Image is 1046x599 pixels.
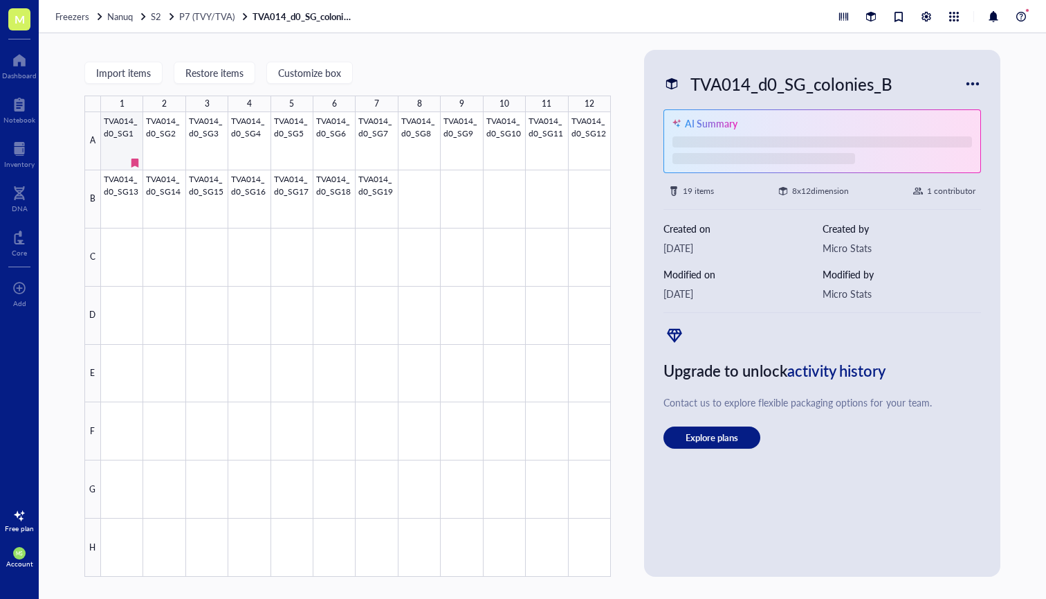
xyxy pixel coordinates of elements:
[499,96,509,112] div: 10
[663,240,823,256] div: [DATE]
[663,427,760,449] button: Explore plans
[16,551,22,556] span: MS
[683,184,714,198] div: 19 items
[266,62,353,84] button: Customize box
[96,67,151,78] span: Import items
[84,112,101,170] div: A
[84,170,101,229] div: B
[585,96,594,112] div: 12
[84,519,101,577] div: H
[823,286,982,301] div: Micro Stats
[55,10,104,23] a: Freezers
[12,249,27,257] div: Core
[663,427,981,449] a: Explore plans
[927,184,975,198] div: 1 contributor
[823,240,982,256] div: Micro Stats
[3,116,35,124] div: Notebook
[151,10,161,23] span: S2
[663,221,823,236] div: Created on
[2,71,37,80] div: Dashboard
[663,395,981,410] div: Contact us to explore flexible packaging options for your team.
[174,62,255,84] button: Restore items
[332,96,337,112] div: 6
[107,10,148,23] a: Nanuq
[663,267,823,282] div: Modified on
[179,10,235,23] span: P7 (TVY/TVA)
[55,10,89,23] span: Freezers
[84,461,101,519] div: G
[542,96,551,112] div: 11
[4,138,35,168] a: Inventory
[3,93,35,124] a: Notebook
[684,69,899,98] div: TVA014_d0_SG_colonies_B
[253,10,356,23] a: TVA014_d0_SG_colonies_B
[459,96,464,112] div: 9
[787,359,886,382] span: activity history
[12,182,28,213] a: DNA
[15,10,25,28] span: M
[185,67,244,78] span: Restore items
[84,287,101,345] div: D
[278,67,341,78] span: Customize box
[205,96,210,112] div: 3
[663,286,823,301] div: [DATE]
[5,524,34,533] div: Free plan
[151,10,250,23] a: S2P7 (TVY/TVA)
[686,431,738,444] span: Explore plans
[417,96,422,112] div: 8
[84,402,101,461] div: F
[12,226,27,257] a: Core
[247,96,252,112] div: 4
[6,560,33,568] div: Account
[12,204,28,213] div: DNA
[823,267,982,282] div: Modified by
[663,357,981,384] div: Upgrade to unlock
[84,62,163,84] button: Import items
[162,96,167,112] div: 2
[289,96,294,112] div: 5
[823,221,982,236] div: Created by
[792,184,849,198] div: 8 x 12 dimension
[120,96,125,112] div: 1
[13,299,26,307] div: Add
[107,10,133,23] span: Nanuq
[2,49,37,80] a: Dashboard
[84,229,101,287] div: C
[374,96,379,112] div: 7
[685,116,737,131] div: AI Summary
[4,160,35,168] div: Inventory
[84,345,101,403] div: E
